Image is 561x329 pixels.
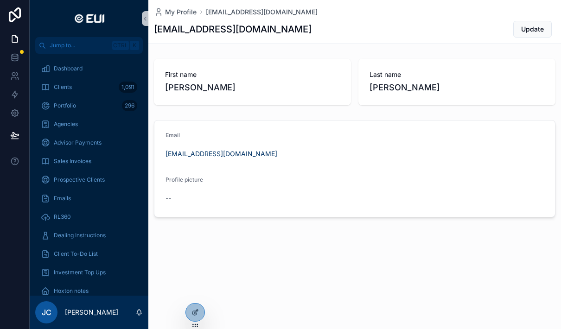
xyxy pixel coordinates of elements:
span: Investment Top Ups [54,269,106,276]
span: Dashboard [54,65,83,72]
a: Sales Invoices [35,153,143,170]
span: Advisor Payments [54,139,102,146]
div: 296 [122,100,137,111]
span: Emails [54,195,71,202]
img: App logo [71,11,107,26]
button: Update [513,21,552,38]
a: Clients1,091 [35,79,143,95]
span: Clients [54,83,72,91]
span: Profile picture [166,176,203,183]
span: Prospective Clients [54,176,105,183]
span: My Profile [165,7,197,17]
span: Ctrl [112,41,129,50]
a: Portfolio296 [35,97,143,114]
a: [EMAIL_ADDRESS][DOMAIN_NAME] [206,7,318,17]
a: Client To-Do List [35,246,143,262]
span: [PERSON_NAME] [370,81,544,94]
p: [PERSON_NAME] [65,308,118,317]
span: First name [165,70,340,79]
span: RL360 [54,213,71,221]
a: RL360 [35,209,143,225]
a: Dealing Instructions [35,227,143,244]
a: Prospective Clients [35,171,143,188]
span: [PERSON_NAME] [165,81,340,94]
span: -- [166,194,171,203]
span: Hoxton notes [54,287,89,295]
span: Last name [370,70,544,79]
span: Client To-Do List [54,250,98,258]
span: Email [166,132,180,139]
span: Dealing Instructions [54,232,106,239]
span: Agencies [54,120,78,128]
span: K [131,42,138,49]
a: Dashboard [35,60,143,77]
div: scrollable content [30,54,148,296]
span: Sales Invoices [54,158,91,165]
a: Hoxton notes [35,283,143,299]
a: [EMAIL_ADDRESS][DOMAIN_NAME] [166,149,277,158]
span: JC [42,307,51,318]
a: My Profile [154,7,197,17]
span: Update [521,25,544,34]
a: Emails [35,190,143,207]
a: Advisor Payments [35,134,143,151]
a: Investment Top Ups [35,264,143,281]
span: Jump to... [50,42,108,49]
div: 1,091 [119,82,137,93]
a: Agencies [35,116,143,133]
button: Jump to...CtrlK [35,37,143,54]
span: Portfolio [54,102,76,109]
